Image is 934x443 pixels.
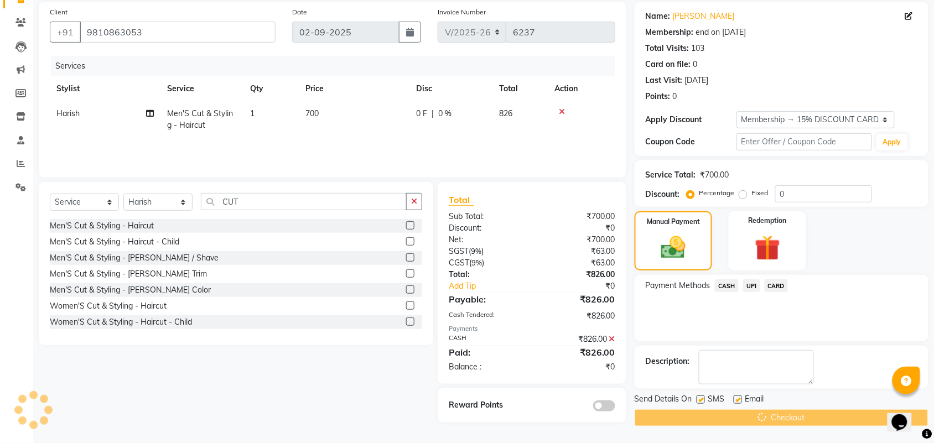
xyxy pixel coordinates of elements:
div: Service Total: [646,169,696,181]
div: Men'S Cut & Styling - [PERSON_NAME] Trim [50,268,207,280]
div: ₹826.00 [532,346,624,359]
th: Stylist [50,76,160,101]
label: Invoice Number [438,7,486,17]
div: Payments [449,324,615,333]
div: Net: [440,234,532,246]
span: CGST [449,258,469,268]
span: UPI [743,279,760,292]
th: Action [548,76,615,101]
div: end on [DATE] [696,27,746,38]
a: [PERSON_NAME] [673,11,735,22]
img: _gift.svg [747,232,788,264]
span: 700 [305,108,319,118]
div: CASH [440,333,532,345]
span: Total [449,194,474,206]
div: [DATE] [685,75,709,86]
div: Women'S Cut & Styling - Haircut - Child [50,316,192,328]
div: Last Visit: [646,75,683,86]
div: Payable: [440,293,532,306]
span: 9% [471,258,482,267]
span: Payment Methods [646,280,710,291]
div: Cash Tendered: [440,310,532,322]
div: Membership: [646,27,694,38]
span: Harish [56,108,80,118]
label: Fixed [752,188,769,198]
div: ₹63.00 [532,257,624,269]
div: ₹0 [532,361,624,373]
div: Men'S Cut & Styling - Haircut [50,220,154,232]
div: ₹0 [547,280,624,292]
div: ₹0 [532,222,624,234]
div: Reward Points [440,399,532,411]
a: Add Tip [440,280,547,292]
div: ₹700.00 [532,211,624,222]
div: ₹826.00 [532,310,624,322]
div: ₹700.00 [532,234,624,246]
div: Sub Total: [440,211,532,222]
div: Total: [440,269,532,280]
div: Name: [646,11,671,22]
th: Total [492,76,548,101]
span: | [432,108,434,119]
div: Women'S Cut & Styling - Haircut [50,300,167,312]
input: Enter Offer / Coupon Code [736,133,872,150]
label: Client [50,7,68,17]
div: Discount: [646,189,680,200]
div: ₹63.00 [532,246,624,257]
span: CARD [765,279,788,292]
label: Manual Payment [647,217,700,227]
div: Description: [646,356,690,367]
label: Date [292,7,307,17]
span: Men'S Cut & Styling - Haircut [167,108,233,130]
div: Apply Discount [646,114,736,126]
div: 103 [692,43,705,54]
th: Disc [409,76,492,101]
div: Men'S Cut & Styling - [PERSON_NAME] Color [50,284,211,296]
span: 9% [471,247,481,256]
button: +91 [50,22,81,43]
iframe: chat widget [888,399,923,432]
th: Price [299,76,409,101]
span: SMS [708,393,725,407]
input: Search or Scan [201,193,407,210]
div: Card on file: [646,59,691,70]
span: 1 [250,108,255,118]
input: Search by Name/Mobile/Email/Code [80,22,276,43]
div: Discount: [440,222,532,234]
span: 826 [499,108,512,118]
label: Redemption [749,216,787,226]
label: Percentage [699,188,735,198]
div: 0 [693,59,698,70]
div: Balance : [440,361,532,373]
div: Total Visits: [646,43,689,54]
div: 0 [673,91,677,102]
div: ₹826.00 [532,293,624,306]
span: 0 F [416,108,427,119]
th: Service [160,76,243,101]
span: 0 % [438,108,452,119]
div: ₹826.00 [532,333,624,345]
div: ₹826.00 [532,269,624,280]
span: CASH [715,279,739,292]
div: ( ) [440,257,532,269]
span: Email [745,393,764,407]
span: Send Details On [635,393,692,407]
div: Coupon Code [646,136,736,148]
th: Qty [243,76,299,101]
div: Men'S Cut & Styling - Haircut - Child [50,236,179,248]
div: Paid: [440,346,532,359]
div: ( ) [440,246,532,257]
div: Services [51,56,624,76]
button: Apply [876,134,908,150]
div: ₹700.00 [700,169,729,181]
span: SGST [449,246,469,256]
img: _cash.svg [653,233,693,262]
div: Men'S Cut & Styling - [PERSON_NAME] / Shave [50,252,219,264]
div: Points: [646,91,671,102]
